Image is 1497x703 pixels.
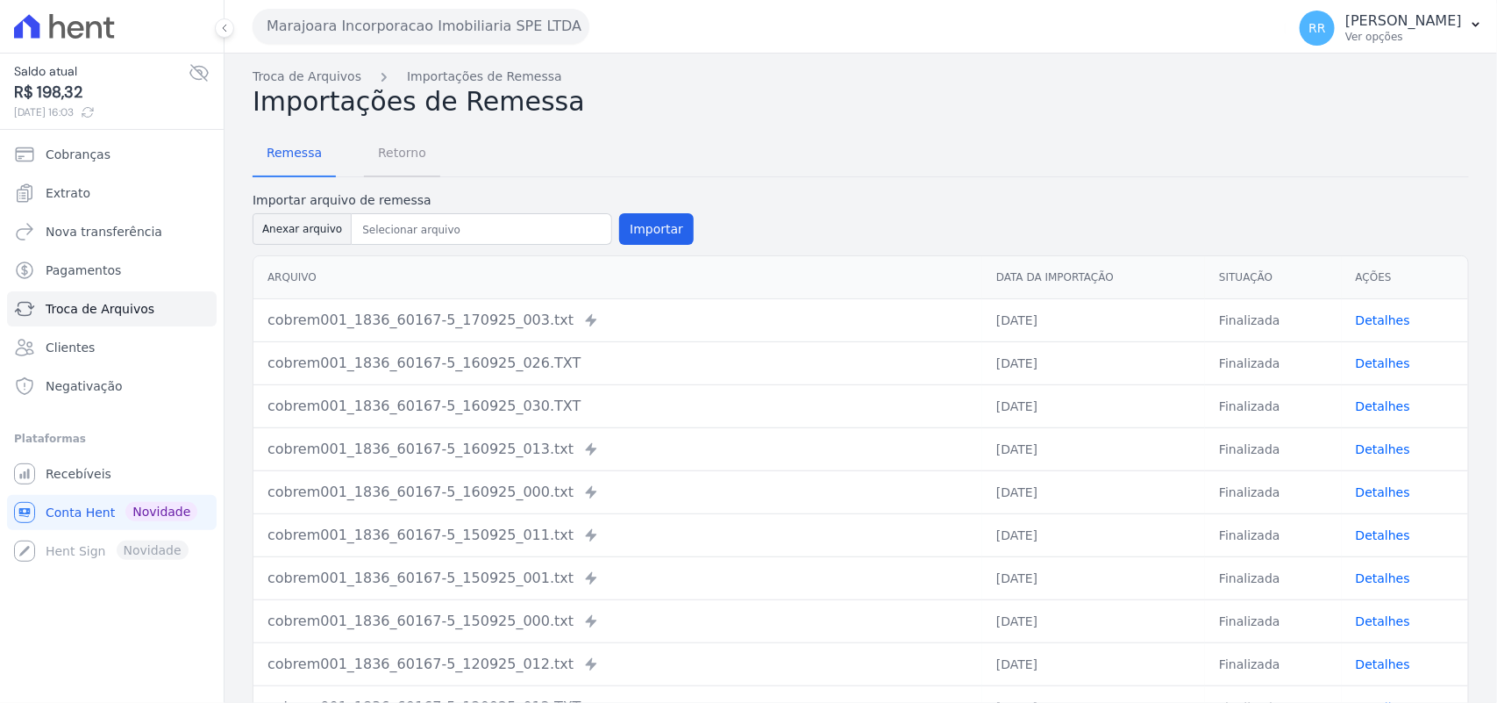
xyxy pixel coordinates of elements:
[355,219,608,240] input: Selecionar arquivo
[46,377,123,395] span: Negativação
[1356,399,1410,413] a: Detalhes
[46,146,110,163] span: Cobranças
[1205,298,1342,341] td: Finalizada
[267,310,968,331] div: cobrem001_1836_60167-5_170925_003.txt
[46,300,154,318] span: Troca de Arquivos
[367,135,437,170] span: Retorno
[1205,427,1342,470] td: Finalizada
[267,353,968,374] div: cobrem001_1836_60167-5_160925_026.TXT
[46,465,111,483] span: Recebíveis
[1356,356,1410,370] a: Detalhes
[253,68,1469,86] nav: Breadcrumb
[267,611,968,632] div: cobrem001_1836_60167-5_150925_000.txt
[982,642,1205,685] td: [DATE]
[982,427,1205,470] td: [DATE]
[1356,313,1410,327] a: Detalhes
[253,213,352,245] button: Anexar arquivo
[14,104,189,120] span: [DATE] 16:03
[982,470,1205,513] td: [DATE]
[1356,571,1410,585] a: Detalhes
[7,456,217,491] a: Recebíveis
[1205,513,1342,556] td: Finalizada
[253,191,694,210] label: Importar arquivo de remessa
[256,135,332,170] span: Remessa
[46,223,162,240] span: Nova transferência
[1342,256,1468,299] th: Ações
[267,396,968,417] div: cobrem001_1836_60167-5_160925_030.TXT
[982,556,1205,599] td: [DATE]
[14,137,210,569] nav: Sidebar
[267,568,968,589] div: cobrem001_1836_60167-5_150925_001.txt
[7,330,217,365] a: Clientes
[253,86,1469,118] h2: Importações de Remessa
[1205,470,1342,513] td: Finalizada
[253,132,336,177] a: Remessa
[267,439,968,460] div: cobrem001_1836_60167-5_160925_013.txt
[407,68,562,86] a: Importações de Remessa
[1205,642,1342,685] td: Finalizada
[1205,256,1342,299] th: Situação
[1205,341,1342,384] td: Finalizada
[619,213,694,245] button: Importar
[982,513,1205,556] td: [DATE]
[1308,22,1325,34] span: RR
[1356,528,1410,542] a: Detalhes
[14,81,189,104] span: R$ 198,32
[267,482,968,503] div: cobrem001_1836_60167-5_160925_000.txt
[1205,556,1342,599] td: Finalizada
[1356,657,1410,671] a: Detalhes
[982,384,1205,427] td: [DATE]
[7,137,217,172] a: Cobranças
[7,253,217,288] a: Pagamentos
[267,525,968,546] div: cobrem001_1836_60167-5_150925_011.txt
[982,256,1205,299] th: Data da Importação
[1345,30,1462,44] p: Ver opções
[7,369,217,404] a: Negativação
[1205,599,1342,642] td: Finalizada
[253,9,589,44] button: Marajoara Incorporacao Imobiliaria SPE LTDA
[982,341,1205,384] td: [DATE]
[7,176,217,211] a: Extrato
[1345,12,1462,30] p: [PERSON_NAME]
[982,599,1205,642] td: [DATE]
[1356,614,1410,628] a: Detalhes
[46,262,121,279] span: Pagamentos
[7,291,217,326] a: Troca de Arquivos
[1356,485,1410,499] a: Detalhes
[253,68,361,86] a: Troca de Arquivos
[46,184,90,202] span: Extrato
[1356,442,1410,456] a: Detalhes
[46,339,95,356] span: Clientes
[1286,4,1497,53] button: RR [PERSON_NAME] Ver opções
[7,495,217,530] a: Conta Hent Novidade
[14,428,210,449] div: Plataformas
[46,504,115,521] span: Conta Hent
[253,256,982,299] th: Arquivo
[982,298,1205,341] td: [DATE]
[14,62,189,81] span: Saldo atual
[364,132,440,177] a: Retorno
[125,502,197,521] span: Novidade
[1205,384,1342,427] td: Finalizada
[267,654,968,675] div: cobrem001_1836_60167-5_120925_012.txt
[7,214,217,249] a: Nova transferência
